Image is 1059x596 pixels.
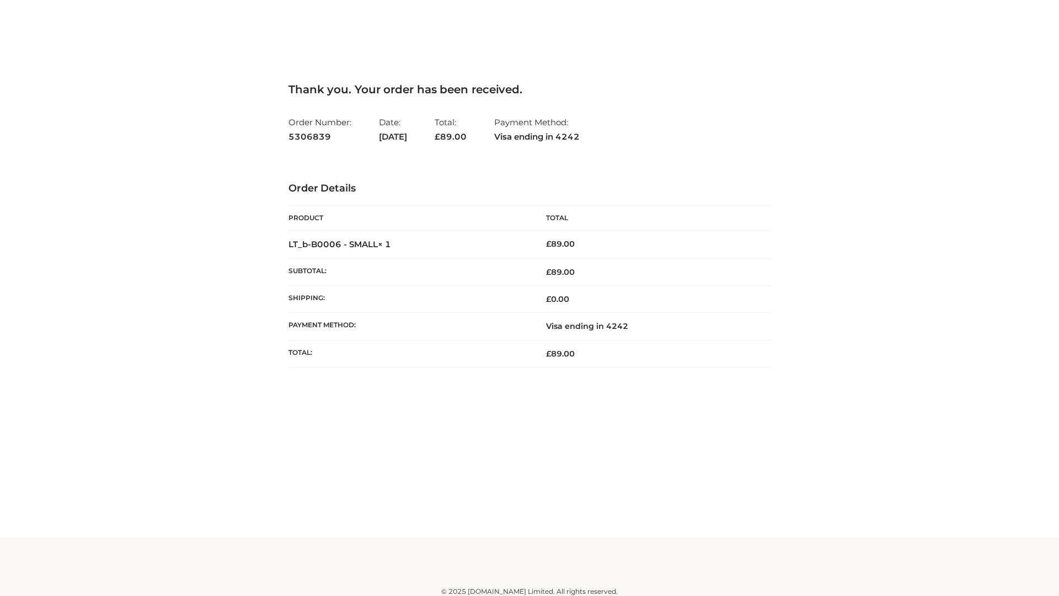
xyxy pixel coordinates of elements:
strong: [DATE] [379,130,407,144]
bdi: 89.00 [546,239,575,249]
bdi: 0.00 [546,294,569,304]
span: £ [546,239,551,249]
th: Payment method: [288,313,529,340]
li: Payment Method: [494,113,580,146]
strong: LT_b-B0006 - SMALL [288,239,391,249]
span: 89.00 [546,267,575,277]
span: 89.00 [435,131,467,142]
th: Product [288,206,529,231]
td: Visa ending in 4242 [529,313,771,340]
li: Order Number: [288,113,351,146]
span: £ [546,294,551,304]
th: Total [529,206,771,231]
span: £ [546,267,551,277]
strong: Visa ending in 4242 [494,130,580,144]
li: Date: [379,113,407,146]
th: Total: [288,340,529,367]
h3: Order Details [288,183,771,195]
h3: Thank you. Your order has been received. [288,83,771,96]
th: Subtotal: [288,258,529,285]
span: £ [435,131,440,142]
strong: 5306839 [288,130,351,144]
th: Shipping: [288,286,529,313]
span: £ [546,349,551,359]
li: Total: [435,113,467,146]
strong: × 1 [378,239,391,249]
span: 89.00 [546,349,575,359]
